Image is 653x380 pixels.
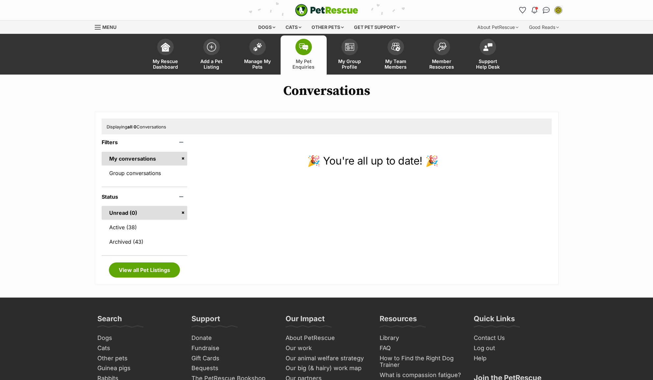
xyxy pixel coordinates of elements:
h3: Search [97,314,122,327]
img: Stephanie Gregg profile pic [555,7,562,13]
a: Member Resources [419,35,465,75]
h3: Our Impact [286,314,325,327]
a: My conversations [102,152,188,166]
span: Support Help Desk [473,58,503,70]
button: Notifications [529,5,540,15]
a: Active (38) [102,220,188,234]
div: Get pet support [349,21,404,34]
img: help-desk-icon-fdf02630f3aa405de69fd3d07c3f3aa587a6932b1a1747fa1d2bba05be0121f9.svg [483,43,492,51]
img: logo-e224e6f780fb5917bec1dbf3a21bbac754714ae5b6737aabdf751b685950b380.svg [295,4,358,16]
a: Bequests [189,363,276,373]
a: View all Pet Listings [109,262,180,278]
span: Member Resources [427,58,457,70]
header: Filters [102,139,188,145]
h3: Support [191,314,220,327]
img: member-resources-icon-8e73f808a243e03378d46382f2149f9095a855e16c252ad45f914b54edf8863c.svg [437,42,446,51]
img: pet-enquiries-icon-7e3ad2cf08bfb03b45e93fb7055b45f3efa6380592205ae92323e6603595dc1f.svg [299,43,308,51]
a: Library [377,333,465,343]
a: FAQ [377,343,465,353]
img: add-pet-listing-icon-0afa8454b4691262ce3f59096e99ab1cd57d4a30225e0717b998d2c9b9846f56.svg [207,42,216,52]
img: manage-my-pets-icon-02211641906a0b7f246fdf0571729dbe1e7629f14944591b6c1af311fb30b64b.svg [253,43,262,51]
ul: Account quick links [517,5,564,15]
a: Add a Pet Listing [188,35,235,75]
a: Menu [95,21,121,33]
img: group-profile-icon-3fa3cf56718a62981997c0bc7e787c4b2cf8bcc04b72c1350f741eb67cf2f40e.svg [345,43,354,51]
a: Our big (& hairy) work map [283,363,370,373]
button: My account [553,5,564,15]
a: Cats [95,343,182,353]
div: Dogs [254,21,280,34]
a: Archived (43) [102,235,188,249]
a: Support Help Desk [465,35,511,75]
span: Menu [102,24,116,30]
h3: Quick Links [474,314,515,327]
a: Dogs [95,333,182,343]
a: My Team Members [373,35,419,75]
img: dashboard-icon-eb2f2d2d3e046f16d808141f083e7271f6b2e854fb5c12c21221c1fb7104beca.svg [161,42,170,52]
a: Fundraise [189,343,276,353]
img: chat-41dd97257d64d25036548639549fe6c8038ab92f7586957e7f3b1b290dea8141.svg [543,7,550,13]
a: Gift Cards [189,353,276,364]
a: Donate [189,333,276,343]
a: How to Find the Right Dog Trainer [377,353,465,370]
p: 🎉 You're all up to date! 🎉 [194,153,551,169]
a: Our animal welfare strategy [283,353,370,364]
a: Contact Us [471,333,559,343]
a: Help [471,353,559,364]
a: Unread (0) [102,206,188,220]
a: Log out [471,343,559,353]
img: team-members-icon-5396bd8760b3fe7c0b43da4ab00e1e3bb1a5d9ba89233759b79545d2d3fc5d0d.svg [391,43,400,51]
a: My Group Profile [327,35,373,75]
a: Our work [283,343,370,353]
div: Good Reads [524,21,564,34]
span: My Team Members [381,58,411,70]
a: About PetRescue [283,333,370,343]
header: Status [102,194,188,200]
img: notifications-46538b983faf8c2785f20acdc204bb7945ddae34d4c08c2a6579f10ce5e182be.svg [532,7,537,13]
a: My Rescue Dashboard [142,35,188,75]
a: PetRescue [295,4,358,16]
span: Add a Pet Listing [197,58,226,70]
a: Manage My Pets [235,35,281,75]
a: Guinea pigs [95,363,182,373]
div: About PetRescue [473,21,523,34]
span: My Group Profile [335,58,364,70]
span: My Pet Enquiries [289,58,318,70]
a: Other pets [95,353,182,364]
a: Favourites [517,5,528,15]
div: Other pets [307,21,348,34]
h3: Resources [380,314,417,327]
a: Group conversations [102,166,188,180]
strong: all 0 [127,124,137,129]
span: Displaying Conversations [107,124,166,129]
span: Manage My Pets [243,58,272,70]
a: Conversations [541,5,552,15]
a: My Pet Enquiries [281,35,327,75]
div: Cats [281,21,306,34]
span: My Rescue Dashboard [151,58,180,70]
